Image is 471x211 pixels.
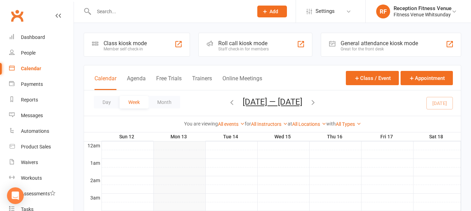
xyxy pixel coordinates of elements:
a: Workouts [9,170,74,186]
span: Settings [316,3,335,19]
th: 3am [84,193,101,202]
th: Mon 13 [153,132,205,141]
a: Dashboard [9,30,74,45]
div: Member self check-in [104,47,147,51]
a: People [9,45,74,61]
a: Payments [9,76,74,92]
div: Class kiosk mode [104,40,147,47]
button: Online Meetings [222,75,262,90]
th: Sat 18 [413,132,461,141]
div: Reports [21,97,38,103]
button: Class / Event [346,71,399,85]
div: Workouts [21,175,42,181]
div: RF [376,5,390,18]
strong: at [288,121,292,127]
a: All Types [336,121,361,127]
input: Search... [92,7,248,16]
a: All Locations [292,121,326,127]
th: 1am [84,159,101,167]
span: Add [269,9,278,14]
div: Calendar [21,66,41,71]
a: Reports [9,92,74,108]
div: Open Intercom Messenger [7,187,24,204]
div: Dashboard [21,34,45,40]
button: Trainers [192,75,212,90]
th: 2am [84,176,101,185]
strong: with [326,121,336,127]
div: Staff check-in for members [218,47,269,51]
button: [DATE] — [DATE] [243,97,302,107]
a: Calendar [9,61,74,76]
div: Messages [21,113,43,118]
th: Fri 17 [361,132,413,141]
button: Appointment [401,71,453,85]
div: General attendance kiosk mode [341,40,418,47]
th: 12am [84,141,101,150]
th: Wed 15 [257,132,309,141]
div: Waivers [21,160,38,165]
button: Agenda [127,75,146,90]
div: Product Sales [21,144,51,149]
a: Messages [9,108,74,123]
a: Product Sales [9,139,74,155]
button: Calendar [94,75,116,90]
th: Thu 16 [309,132,361,141]
a: All events [218,121,245,127]
a: Assessments [9,186,74,202]
button: Add [257,6,287,17]
div: People [21,50,36,56]
div: Assessments [21,191,55,196]
a: All Instructors [251,121,288,127]
a: Clubworx [8,7,26,24]
div: Automations [21,128,49,134]
button: Free Trials [156,75,182,90]
button: Month [149,96,180,108]
div: Great for the front desk [341,47,418,51]
div: Reception Fitness Venue [394,5,451,11]
strong: for [245,121,251,127]
button: Week [120,96,149,108]
a: Automations [9,123,74,139]
div: Roll call kiosk mode [218,40,269,47]
th: Tue 14 [205,132,257,141]
div: Fitness Venue Whitsunday [394,11,451,18]
th: Sun 12 [101,132,153,141]
strong: You are viewing [184,121,218,127]
div: Payments [21,81,43,87]
a: Waivers [9,155,74,170]
button: Day [94,96,120,108]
